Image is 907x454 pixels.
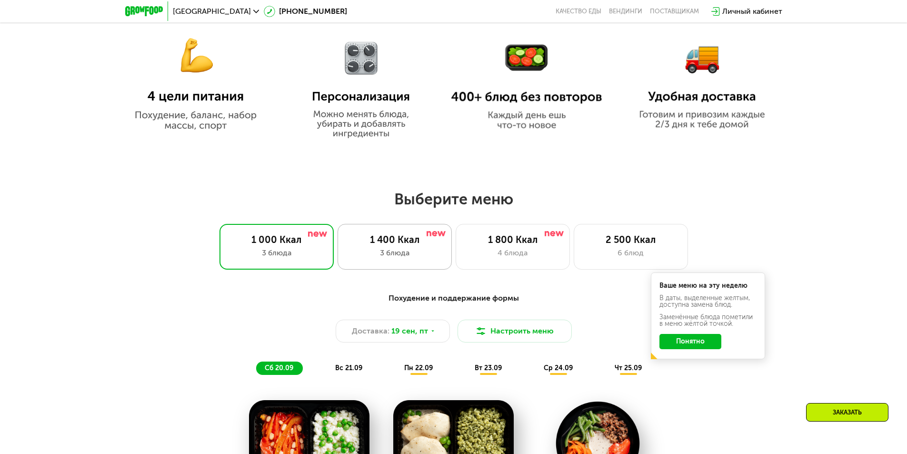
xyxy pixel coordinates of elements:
button: Настроить меню [458,320,572,343]
div: Похудение и поддержание формы [172,293,736,304]
div: Заменённые блюда пометили в меню жёлтой точкой. [659,314,757,327]
div: 1 800 Ккал [466,234,560,245]
button: Понятно [659,334,721,349]
div: Заказать [806,403,888,422]
div: 3 блюда [348,247,442,259]
div: 6 блюд [584,247,678,259]
div: В даты, выделенные желтым, доступна замена блюд. [659,295,757,308]
div: Ваше меню на эту неделю [659,282,757,289]
div: 2 500 Ккал [584,234,678,245]
span: вс 21.09 [335,364,362,372]
div: 3 блюда [229,247,324,259]
a: Вендинги [609,8,642,15]
span: пн 22.09 [404,364,433,372]
div: поставщикам [650,8,699,15]
div: 4 блюда [466,247,560,259]
span: чт 25.09 [615,364,642,372]
span: 19 сен, пт [391,325,428,337]
div: Личный кабинет [722,6,782,17]
div: 1 000 Ккал [229,234,324,245]
a: Качество еды [556,8,601,15]
div: 1 400 Ккал [348,234,442,245]
span: Доставка: [352,325,389,337]
span: ср 24.09 [544,364,573,372]
span: сб 20.09 [265,364,293,372]
span: вт 23.09 [475,364,502,372]
a: [PHONE_NUMBER] [264,6,347,17]
span: [GEOGRAPHIC_DATA] [173,8,251,15]
h2: Выберите меню [30,190,877,209]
